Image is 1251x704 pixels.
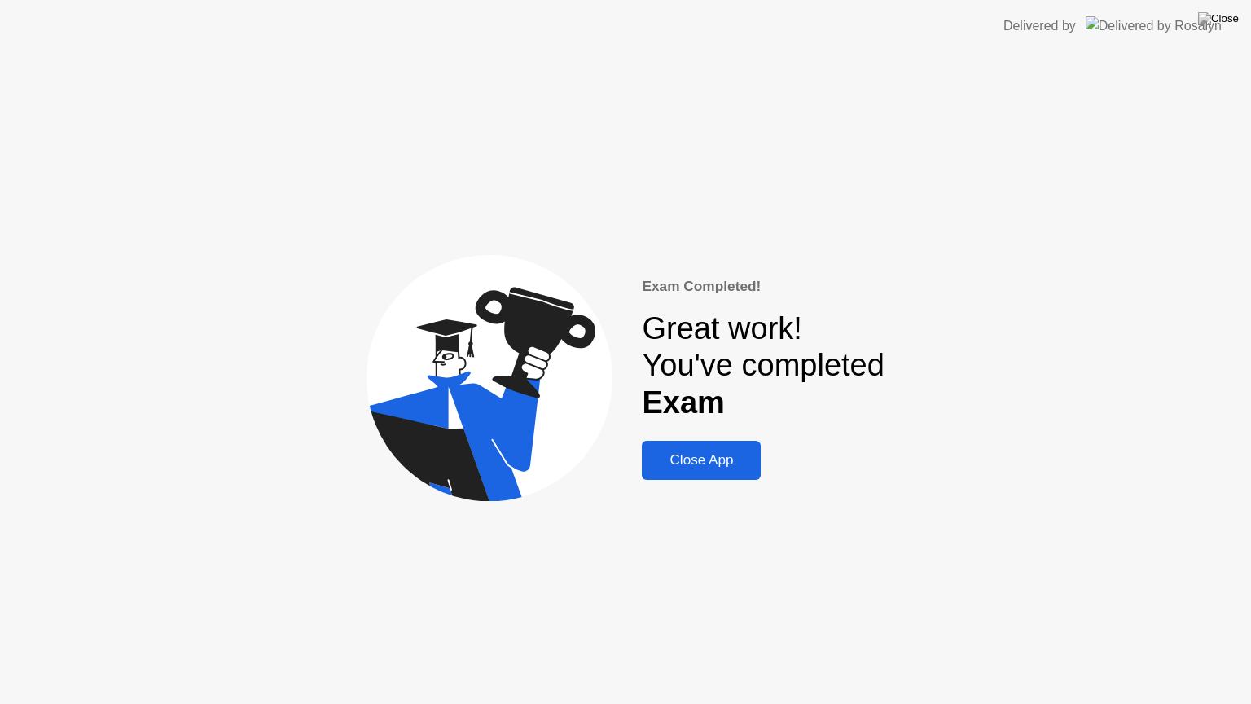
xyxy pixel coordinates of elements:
[642,385,724,420] b: Exam
[1086,16,1222,35] img: Delivered by Rosalyn
[1198,12,1239,25] img: Close
[642,310,884,422] div: Great work! You've completed
[642,441,761,480] button: Close App
[647,452,756,469] div: Close App
[642,276,884,297] div: Exam Completed!
[1003,16,1076,36] div: Delivered by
